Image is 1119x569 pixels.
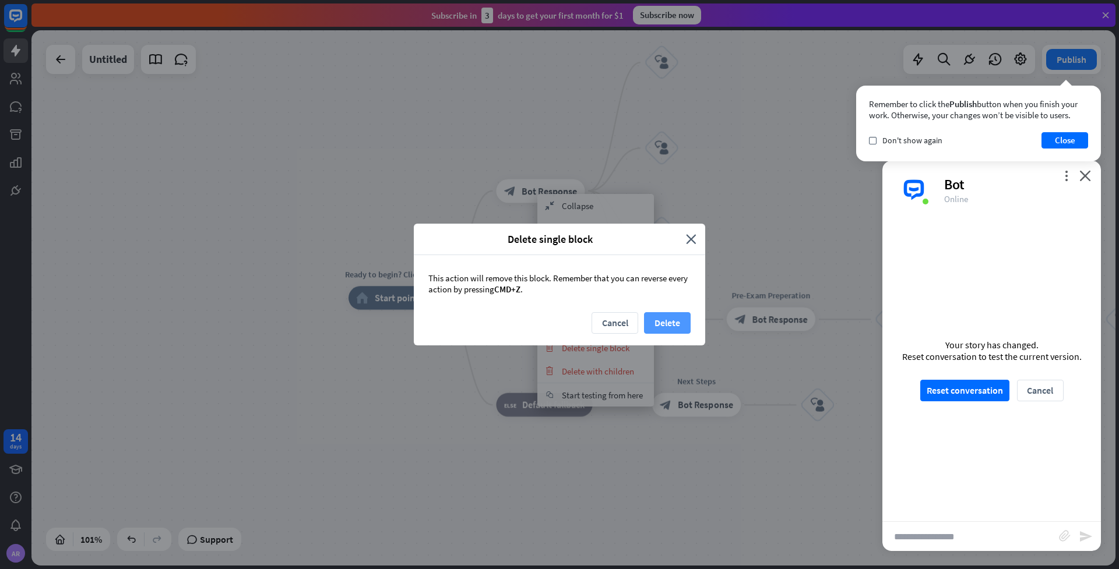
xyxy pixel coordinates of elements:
button: Delete [644,312,691,334]
i: close [686,232,696,246]
div: Remember to click the button when you finish your work. Otherwise, your changes won’t be visible ... [869,98,1088,121]
button: Cancel [592,312,638,334]
i: block_attachment [1059,530,1071,542]
i: more_vert [1061,170,1072,181]
div: Your story has changed. [902,339,1082,351]
span: Publish [949,98,977,109]
button: Close [1041,132,1088,149]
span: CMD+Z [494,284,520,295]
div: Online [944,193,1087,204]
span: Delete single block [423,232,677,246]
div: Reset conversation to test the current version. [902,351,1082,362]
i: send [1079,529,1093,543]
button: Open LiveChat chat widget [9,5,44,40]
i: close [1079,170,1091,181]
div: This action will remove this block. Remember that you can reverse every action by pressing . [414,255,705,312]
span: Don't show again [882,135,942,146]
button: Cancel [1017,380,1064,401]
button: Reset conversation [920,380,1009,401]
div: Bot [944,175,1087,193]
